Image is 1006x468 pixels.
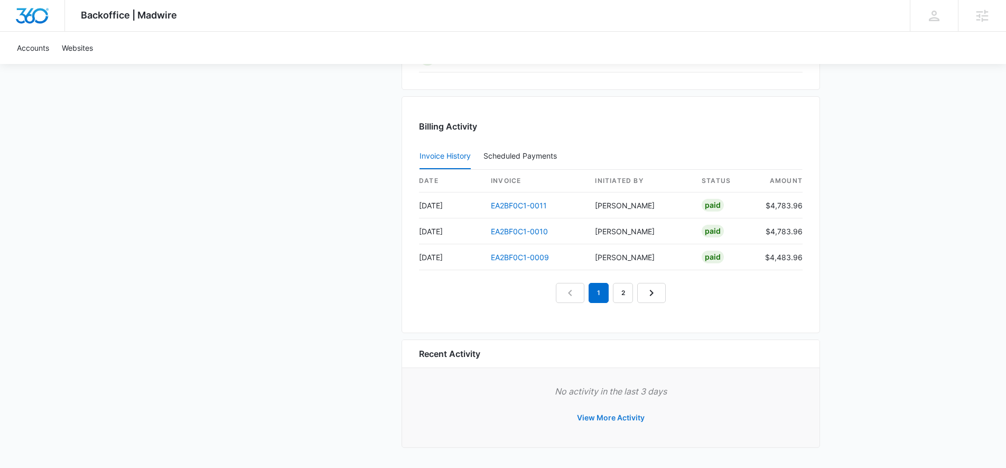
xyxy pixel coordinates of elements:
td: [DATE] [419,218,482,244]
a: EA2BF0C1-0011 [491,201,547,210]
td: [PERSON_NAME] [586,218,693,244]
h3: Billing Activity [419,120,803,133]
th: invoice [482,170,586,192]
h6: Recent Activity [419,347,480,360]
td: $4,783.96 [757,218,803,244]
td: $4,783.96 [757,192,803,218]
button: Invoice History [420,144,471,169]
a: EA2BF0C1-0010 [491,227,548,236]
nav: Pagination [556,283,666,303]
div: Paid [702,251,724,263]
th: amount [757,170,803,192]
a: Next Page [637,283,666,303]
a: Page 2 [613,283,633,303]
th: status [693,170,757,192]
td: [DATE] [419,244,482,270]
td: [PERSON_NAME] [586,244,693,270]
em: 1 [589,283,609,303]
th: Initiated By [586,170,693,192]
th: date [419,170,482,192]
td: [PERSON_NAME] [586,192,693,218]
td: [DATE] [419,192,482,218]
a: Accounts [11,32,55,64]
span: Backoffice | Madwire [81,10,177,21]
button: View More Activity [566,405,655,430]
a: Websites [55,32,99,64]
div: Paid [702,225,724,237]
p: No activity in the last 3 days [419,385,803,398]
div: Paid [702,199,724,212]
td: $4,483.96 [757,244,803,270]
div: Scheduled Payments [483,152,561,160]
a: EA2BF0C1-0009 [491,253,549,262]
